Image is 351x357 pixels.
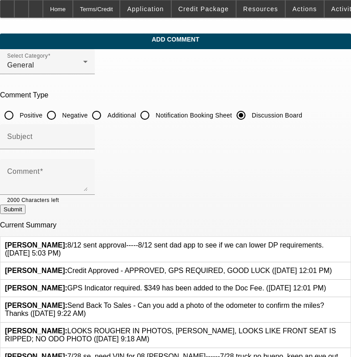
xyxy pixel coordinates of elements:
[5,241,68,249] b: [PERSON_NAME]:
[18,111,42,120] label: Positive
[120,0,170,17] button: Application
[7,36,344,43] span: Add Comment
[5,302,324,317] span: Send Back To Sales - Can you add a photo of the odometer to confirm the miles? Thanks ([DATE] 9:2...
[5,302,68,309] b: [PERSON_NAME]:
[106,111,136,120] label: Additional
[7,168,40,175] mat-label: Comment
[178,5,229,13] span: Credit Package
[5,267,68,274] b: [PERSON_NAME]:
[5,267,332,274] span: Credit Approved - APPROVED, GPS REQUIRED, GOOD LUCK ([DATE] 12:01 PM)
[5,327,336,343] span: LOOKS ROUGHER IN PHOTOS, [PERSON_NAME], LOOKS LIKE FRONT SEAT IS RIPPED; NO ODO PHOTO ([DATE] 9:1...
[237,0,285,17] button: Resources
[172,0,236,17] button: Credit Package
[5,284,68,292] b: [PERSON_NAME]:
[127,5,164,13] span: Application
[7,133,33,140] mat-label: Subject
[154,111,232,120] label: Notification Booking Sheet
[5,241,324,257] span: 8/12 sent approval-----8/12 sent dad app to see if we can lower DP requirements. ([DATE] 5:03 PM)
[292,5,317,13] span: Actions
[7,53,48,59] mat-label: Select Category
[286,0,324,17] button: Actions
[243,5,278,13] span: Resources
[7,195,59,205] mat-hint: 2000 Characters left
[7,61,34,69] span: General
[5,327,68,335] b: [PERSON_NAME]:
[5,284,326,292] span: GPS Indicator required. $349 has been added to the Doc Fee. ([DATE] 12:01 PM)
[60,111,88,120] label: Negative
[250,111,302,120] label: Discussion Board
